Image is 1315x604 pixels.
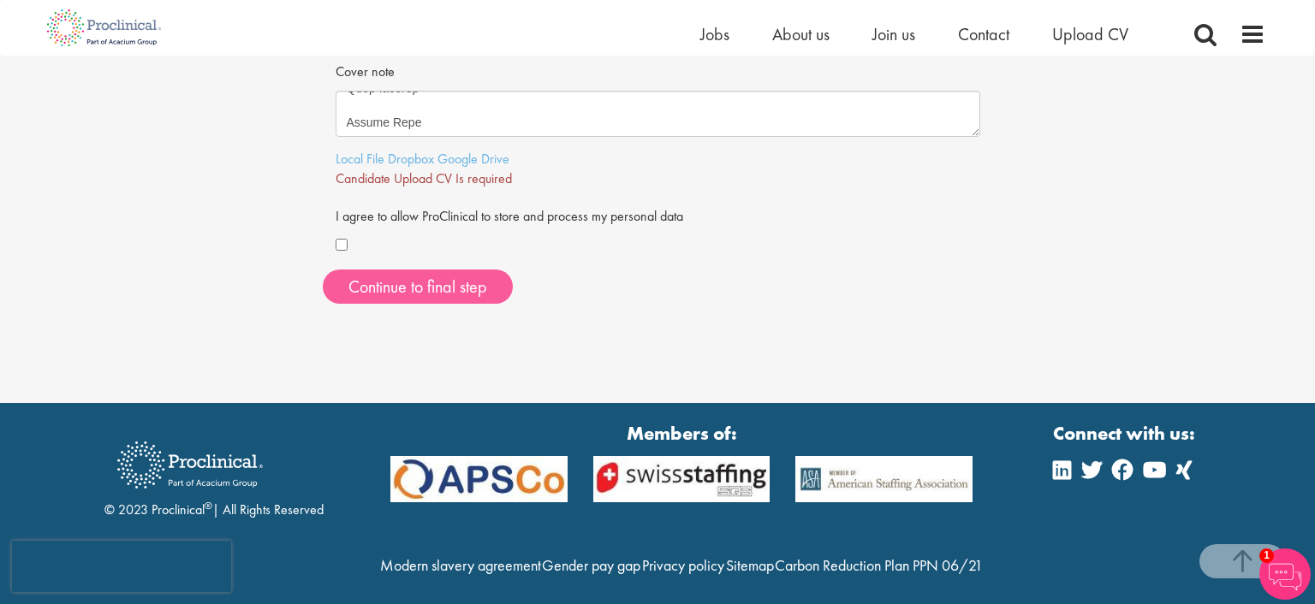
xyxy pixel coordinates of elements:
[1053,420,1199,447] strong: Connect with us:
[542,555,640,575] a: Gender pay gap
[1052,23,1128,45] a: Upload CV
[726,555,774,575] a: Sitemap
[390,420,973,447] strong: Members of:
[104,429,324,520] div: © 2023 Proclinical | All Rights Reserved
[388,150,434,168] a: Dropbox
[958,23,1009,45] a: Contact
[205,499,212,512] sup: ®
[378,456,580,503] img: APSCo
[323,269,513,304] button: Continue to final step
[580,456,783,503] img: APSCo
[1259,548,1311,600] img: Chatbot
[437,150,509,168] a: Google Drive
[1259,548,1274,563] span: 1
[700,23,729,45] a: Jobs
[348,275,487,298] span: Continue to final step
[872,23,915,45] a: Join us
[380,555,541,575] a: Modern slavery agreement
[642,555,724,575] a: Privacy policy
[12,541,231,592] iframe: reCAPTCHA
[336,169,512,187] span: Candidate Upload CV Is required
[782,456,985,503] img: APSCo
[336,56,395,82] label: Cover note
[775,555,983,575] a: Carbon Reduction Plan PPN 06/21
[104,429,276,500] img: Proclinical Recruitment
[336,201,683,227] label: I agree to allow ProClinical to store and process my personal data
[772,23,830,45] a: About us
[336,150,384,168] a: Local File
